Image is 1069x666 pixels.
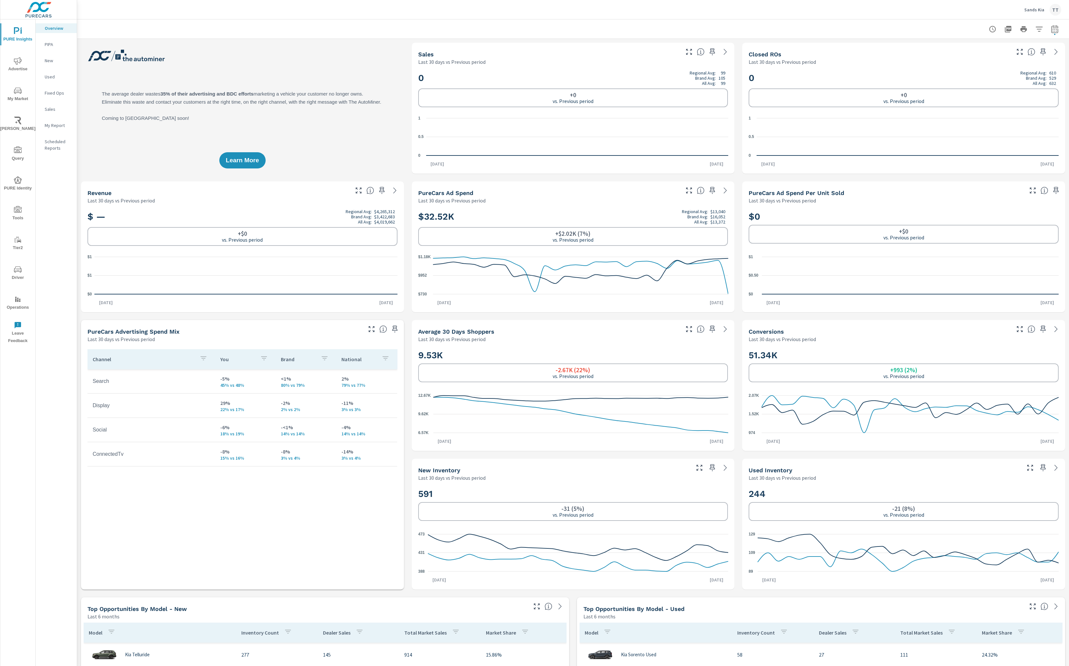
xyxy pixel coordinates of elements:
button: Make Fullscreen [1025,463,1035,473]
h5: PureCars Ad Spend Per Unit Sold [749,189,844,196]
span: PURE Identity [2,176,33,192]
button: Make Fullscreen [353,185,364,196]
td: Display [87,397,215,414]
button: "Export Report to PDF" [1002,23,1015,36]
p: All Avg: [702,81,716,86]
p: 99 [721,81,725,86]
text: 129 [749,532,755,536]
span: PURE Insights [2,27,33,43]
button: Make Fullscreen [366,324,377,334]
p: Inventory Count [241,629,279,636]
p: Sands Kia [1024,7,1044,13]
p: Market Share [982,629,1012,636]
p: vs. Previous period [553,373,593,379]
h6: +0 [901,92,907,98]
p: New [45,57,72,64]
text: $0 [749,292,753,296]
p: 15.86% [486,651,561,659]
p: Regional Avg: [1020,70,1047,75]
p: -14% [341,448,392,455]
p: [DATE] [426,161,449,167]
h6: +0 [570,92,576,98]
p: [DATE] [758,577,780,583]
span: Save this to your personalized report [1038,47,1048,57]
p: 79% vs 77% [341,383,392,388]
p: Last 30 days vs Previous period [749,197,816,204]
p: 22% vs 17% [220,407,270,412]
p: 14% vs 14% [341,431,392,436]
span: Save this to your personalized report [1038,324,1048,334]
p: -6% [220,423,270,431]
p: -8% [220,448,270,455]
text: 1 [749,116,751,121]
h2: 244 [749,488,1059,499]
text: 0 [749,153,751,158]
p: 29% [220,399,270,407]
p: 15% vs 16% [220,455,270,461]
text: 89 [749,569,753,574]
span: Tools [2,206,33,222]
p: 3% vs 4% [281,455,331,461]
p: 145 [323,651,394,659]
text: 431 [418,550,425,555]
h2: 0 [749,70,1059,86]
text: $1 [87,255,92,259]
button: Print Report [1017,23,1030,36]
span: Advertise [2,57,33,73]
div: My Report [36,121,77,130]
p: [DATE] [433,438,456,444]
p: Last 30 days vs Previous period [418,474,486,482]
p: 2% vs 2% [281,407,331,412]
span: Number of Repair Orders Closed by the selected dealership group over the selected time range. [So... [1028,48,1035,56]
div: nav menu [0,19,35,347]
button: Learn More [219,152,265,168]
h2: $0 [749,211,1059,222]
span: Average cost of advertising per each vehicle sold at the dealer over the selected date range. The... [1040,187,1048,194]
div: Sales [36,104,77,114]
text: $1 [749,255,753,259]
text: 1 [418,116,420,121]
p: [DATE] [1036,161,1059,167]
div: Scheduled Reports [36,137,77,153]
h6: +993 (2%) [890,367,917,373]
p: 277 [241,651,313,659]
p: [DATE] [705,161,728,167]
text: $730 [418,292,427,296]
p: [DATE] [95,299,117,306]
td: ConnectedTv [87,446,215,462]
div: New [36,56,77,65]
span: Find the biggest opportunities within your model lineup by seeing how each model is selling in yo... [545,603,552,610]
p: [DATE] [1036,438,1059,444]
span: Save this to your personalized report [377,185,387,196]
p: Model [89,629,102,636]
p: Used [45,74,72,80]
img: glamour [587,645,613,664]
p: Last 30 days vs Previous period [418,335,486,343]
h2: 51.34K [749,350,1059,361]
h5: PureCars Ad Spend [418,189,473,196]
h5: Used Inventory [749,467,792,474]
text: 974 [749,431,755,435]
p: Brand [281,356,316,362]
span: Save this to your personalized report [707,463,718,473]
button: Make Fullscreen [694,463,705,473]
p: $4,019,662 [374,219,395,224]
span: A rolling 30 day total of daily Shoppers on the dealership website, averaged over the selected da... [697,325,705,333]
a: See more details in report [555,601,565,612]
p: PIPA [45,41,72,48]
p: All Avg: [694,219,708,224]
p: vs. Previous period [883,98,924,104]
button: Make Fullscreen [684,47,694,57]
p: 58 [737,651,809,659]
span: Save this to your personalized report [707,185,718,196]
p: $3,422,683 [374,214,395,219]
p: $16,052 [710,214,725,219]
p: Dealer Sales [819,629,846,636]
h5: Average 30 Days Shoppers [418,328,494,335]
text: 473 [418,532,425,536]
button: Make Fullscreen [684,185,694,196]
p: <1% [281,375,331,383]
h2: $ — [87,209,397,224]
button: Make Fullscreen [1028,601,1038,612]
p: 99 [721,70,725,75]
